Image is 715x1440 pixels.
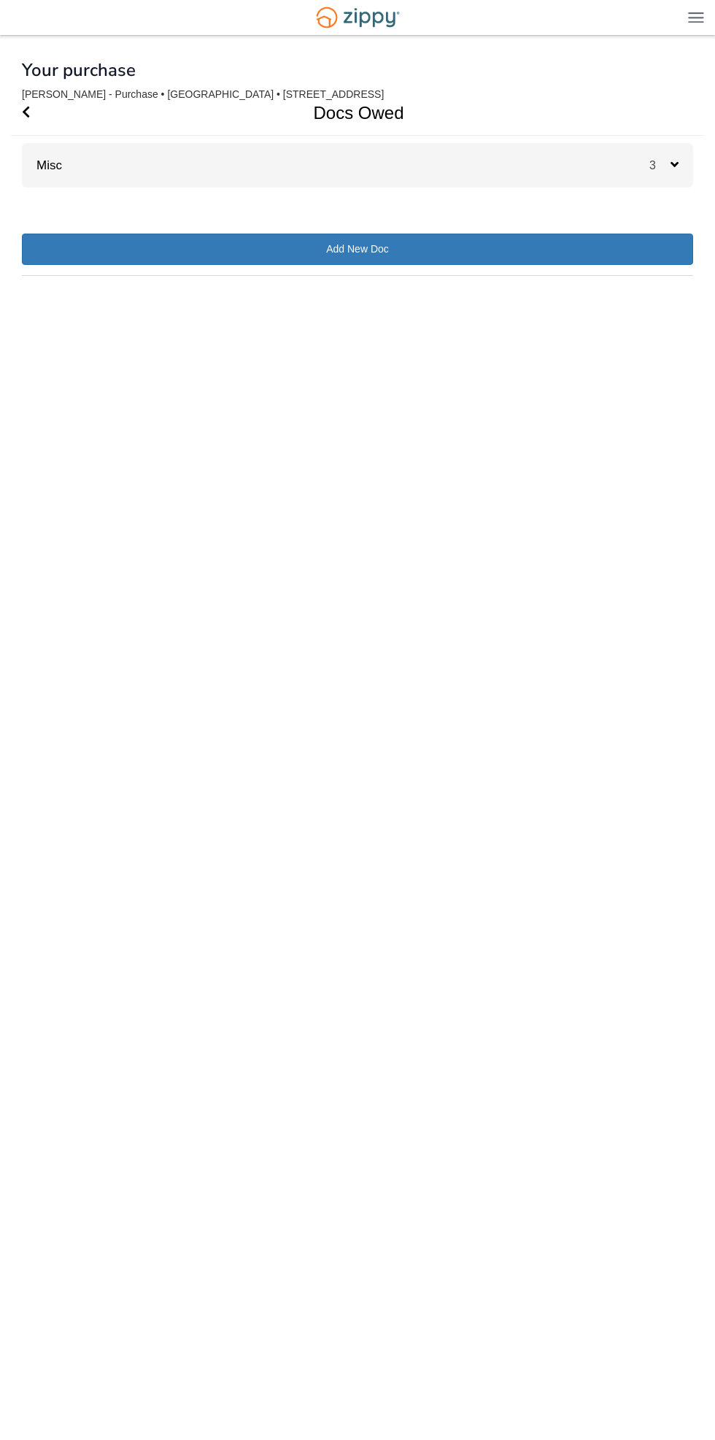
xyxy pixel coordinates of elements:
a: Misc [22,158,62,172]
a: Go Back [22,91,30,135]
h1: Docs Owed [11,91,687,135]
img: Mobile Dropdown Menu [688,12,704,23]
a: Add New Doc [22,234,693,265]
div: [PERSON_NAME] - Purchase • [GEOGRAPHIC_DATA] • [STREET_ADDRESS] [22,88,693,101]
h1: Your purchase [22,61,136,80]
span: 3 [649,159,670,172]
